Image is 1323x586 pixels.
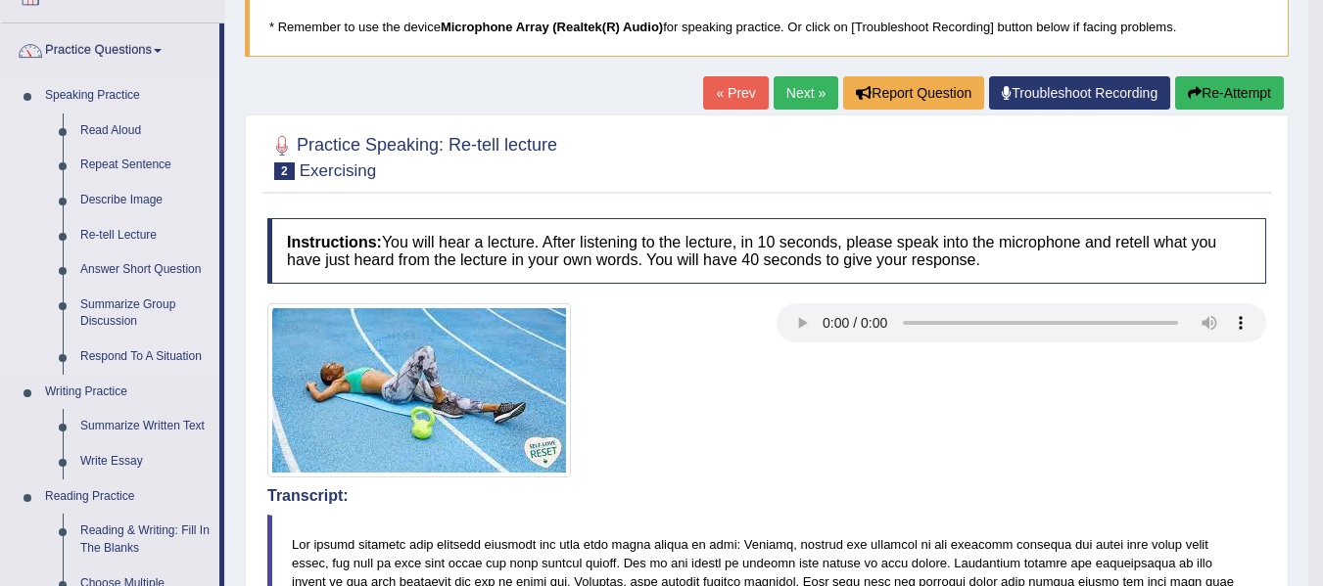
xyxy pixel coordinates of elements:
a: Writing Practice [36,375,219,410]
b: Instructions: [287,234,382,250]
button: Re-Attempt [1175,76,1284,110]
a: Speaking Practice [36,78,219,113]
a: Read Aloud [71,113,219,149]
span: 2 [274,162,295,180]
a: Re-tell Lecture [71,218,219,253]
small: Exercising [300,161,376,180]
h2: Practice Speaking: Re-tell lecture [267,131,557,180]
a: Practice Questions [1,23,219,72]
h4: You will hear a lecture. After listening to the lecture, in 10 seconds, please speak into the mic... [267,218,1266,284]
h4: Transcript: [267,487,1266,505]
a: Write Essay [71,444,219,479]
a: Repeat Sentence [71,148,219,183]
a: Summarize Written Text [71,409,219,444]
a: Answer Short Question [71,252,219,288]
b: Microphone Array (Realtek(R) Audio) [441,20,663,34]
a: Summarize Group Discussion [71,288,219,339]
a: Describe Image [71,183,219,218]
a: Respond To A Situation [71,339,219,375]
a: Troubleshoot Recording [989,76,1170,110]
button: Report Question [843,76,984,110]
a: « Prev [703,76,768,110]
a: Next » [774,76,838,110]
a: Reading Practice [36,479,219,515]
a: Reading & Writing: Fill In The Blanks [71,514,219,565]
